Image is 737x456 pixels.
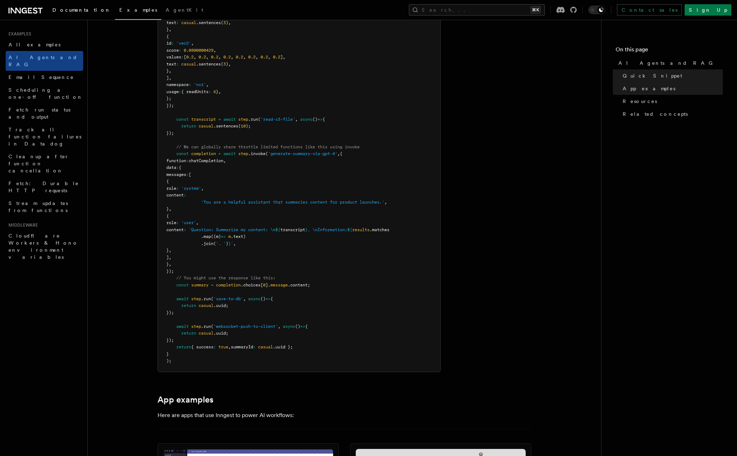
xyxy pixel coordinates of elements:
span: : [176,186,179,191]
span: { [179,165,181,170]
span: { [305,324,308,329]
span: 0.2 [199,55,206,59]
span: ((m) [211,234,221,239]
span: , [295,117,298,122]
span: ( [258,117,261,122]
span: message [270,283,288,287]
span: await [176,296,189,301]
span: { [166,179,169,184]
span: } [166,352,169,357]
span: }); [166,338,174,343]
span: , [196,220,199,225]
span: return [181,124,196,129]
span: } [166,262,169,267]
span: content [166,193,184,198]
span: usage [166,89,179,94]
button: Search...⌘K [409,4,545,16]
span: values [166,55,181,59]
span: , [169,262,171,267]
span: true [218,344,228,349]
span: 3 [223,20,226,25]
span: , [384,200,387,205]
span: } [166,248,169,253]
span: ` [231,241,233,246]
span: Middleware [6,222,38,228]
kbd: ⌘K [531,6,541,13]
span: All examples [8,42,61,47]
span: 'generate-summary-via-gpt-4' [268,151,337,156]
span: return [176,344,191,349]
a: Quick Snippet [620,69,723,82]
span: casual [258,344,273,349]
span: AgentKit [166,7,203,13]
span: = [211,283,213,287]
span: id [166,41,171,46]
span: Examples [6,31,31,37]
span: : [176,20,179,25]
span: } [166,27,169,32]
span: , [228,62,231,67]
span: 0.2 [248,55,256,59]
span: .sentences [196,62,221,67]
span: Email Sequence [8,74,74,80]
span: = [218,117,221,122]
span: completion [191,151,216,156]
span: async [300,117,313,122]
span: App examples [623,85,675,92]
span: // You might use the response like this: [176,275,275,280]
span: 0 [263,283,265,287]
span: => [221,234,226,239]
span: : [184,227,186,232]
span: 'You are a helpful assistant that summaries content for product launches.' [201,200,384,205]
span: await [223,117,236,122]
a: Resources [620,95,723,108]
span: ] [166,255,169,260]
span: ( [265,151,268,156]
span: ( [238,124,241,129]
span: casual [199,331,213,336]
span: .map [201,234,211,239]
span: , [243,296,246,301]
span: ); [166,358,171,363]
span: ] [280,55,283,59]
a: Scheduling a one-off function [6,84,83,103]
a: AgentKit [161,2,207,19]
h4: On this page [616,45,723,57]
span: 3 [223,62,226,67]
span: content [166,227,184,232]
a: AI Agents and RAG [616,57,723,69]
span: => [300,324,305,329]
span: Fetch: Durable HTTP requests [8,181,79,193]
span: .invoke [248,151,265,156]
span: 'read-s3-file' [261,117,295,122]
span: , [228,20,231,25]
span: : [208,89,211,94]
span: . \nInformation: [308,227,347,232]
span: => [265,296,270,301]
span: ( [213,241,216,246]
span: } [305,227,308,232]
span: 0.2 [211,55,218,59]
span: { [270,296,273,301]
span: , [218,89,221,94]
span: AI Agents and RAG [8,55,78,67]
span: }); [166,269,174,274]
span: 0.2 [223,55,231,59]
span: ( [221,20,223,25]
span: ( [211,324,213,329]
span: .uuid }; [273,344,293,349]
span: // We can globally share throttle limited functions like this using invoke [176,144,360,149]
span: step [238,151,248,156]
span: async [248,296,261,301]
a: Fetch run status and output [6,103,83,123]
span: : [184,193,186,198]
span: , [228,344,231,349]
a: AI Agents and RAG [6,51,83,71]
span: : [186,158,189,163]
span: .join [201,241,213,246]
span: chatCompletion [189,158,223,163]
span: , [206,82,208,87]
span: : [253,344,256,349]
span: step [191,296,201,301]
span: : [179,89,181,94]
